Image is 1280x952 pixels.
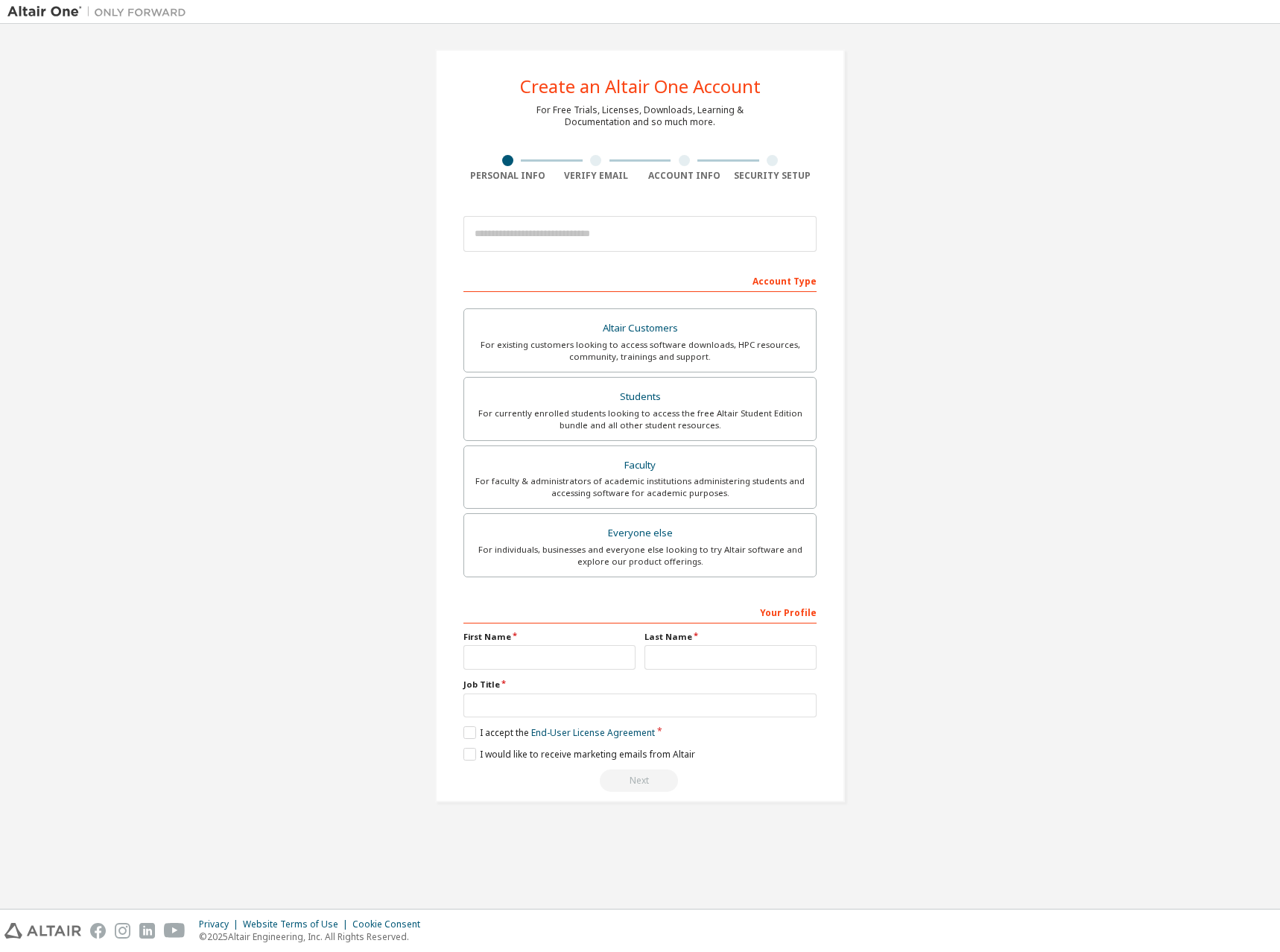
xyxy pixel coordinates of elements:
div: Create an Altair One Account [520,77,761,95]
div: Your Profile [463,600,817,623]
div: For existing customers looking to access software downloads, HPC resources, community, trainings ... [473,339,807,363]
label: I accept the [463,726,655,739]
div: For faculty & administrators of academic institutions administering students and accessing softwa... [473,475,807,499]
div: Account Type [463,268,817,292]
div: Cookie Consent [352,918,429,930]
label: Last Name [644,631,817,643]
label: Job Title [463,679,817,691]
div: For Free Trials, Licenses, Downloads, Learning & Documentation and so much more. [536,104,744,128]
div: For currently enrolled students looking to access the free Altair Student Edition bundle and all ... [473,407,807,431]
div: Personal Info [463,170,552,182]
div: For individuals, businesses and everyone else looking to try Altair software and explore our prod... [473,544,807,568]
div: Website Terms of Use [243,918,352,930]
div: Faculty [473,455,807,476]
img: instagram.svg [115,923,130,939]
div: Everyone else [473,523,807,544]
div: Altair Customers [473,318,807,339]
label: I would like to receive marketing emails from Altair [463,748,695,761]
img: youtube.svg [164,923,186,939]
div: Students [473,387,807,407]
a: End-User License Agreement [531,726,655,739]
label: First Name [463,631,636,643]
img: facebook.svg [90,923,106,939]
img: Altair One [7,4,194,19]
div: Verify Email [552,170,641,182]
div: Account Info [640,170,729,182]
p: © 2025 Altair Engineering, Inc. All Rights Reserved. [199,930,429,943]
img: linkedin.svg [139,923,155,939]
div: Security Setup [729,170,817,182]
div: Read and acccept EULA to continue [463,769,817,792]
img: altair_logo.svg [4,923,81,939]
div: Privacy [199,918,243,930]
